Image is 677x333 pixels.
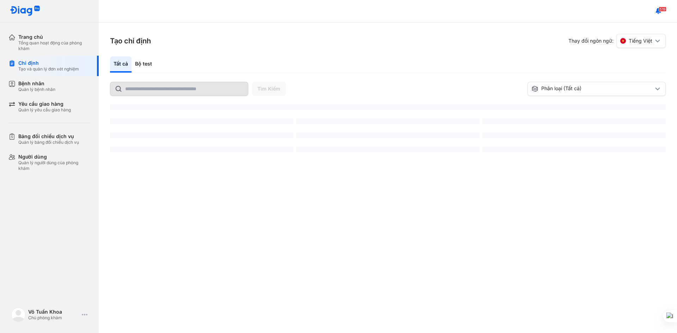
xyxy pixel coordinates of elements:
div: Tạo và quản lý đơn xét nghiệm [18,66,79,72]
span: ‌ [110,147,293,152]
div: Tổng quan hoạt động của phòng khám [18,40,90,51]
span: ‌ [110,132,293,138]
div: Chỉ định [18,60,79,66]
span: ‌ [482,147,666,152]
div: Võ Tuấn Khoa [28,309,79,315]
span: ‌ [296,132,480,138]
img: logo [11,308,25,322]
span: ‌ [482,132,666,138]
button: Tìm Kiếm [252,82,286,96]
h3: Tạo chỉ định [110,36,151,46]
img: logo [10,6,40,17]
span: ‌ [296,118,480,124]
div: Quản lý bảng đối chiếu dịch vụ [18,140,79,145]
span: ‌ [110,118,293,124]
span: ‌ [296,147,480,152]
div: Thay đổi ngôn ngữ: [568,34,666,48]
div: Bộ test [132,56,155,73]
div: Tất cả [110,56,132,73]
div: Chủ phòng khám [28,315,79,321]
div: Bệnh nhân [18,80,55,87]
div: Quản lý người dùng của phòng khám [18,160,90,171]
div: Người dùng [18,154,90,160]
div: Trang chủ [18,34,90,40]
span: ‌ [482,118,666,124]
div: Quản lý bệnh nhân [18,87,55,92]
div: Yêu cầu giao hàng [18,101,71,107]
span: 519 [659,7,666,12]
span: ‌ [110,104,666,110]
div: Bảng đối chiếu dịch vụ [18,133,79,140]
div: Quản lý yêu cầu giao hàng [18,107,71,113]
